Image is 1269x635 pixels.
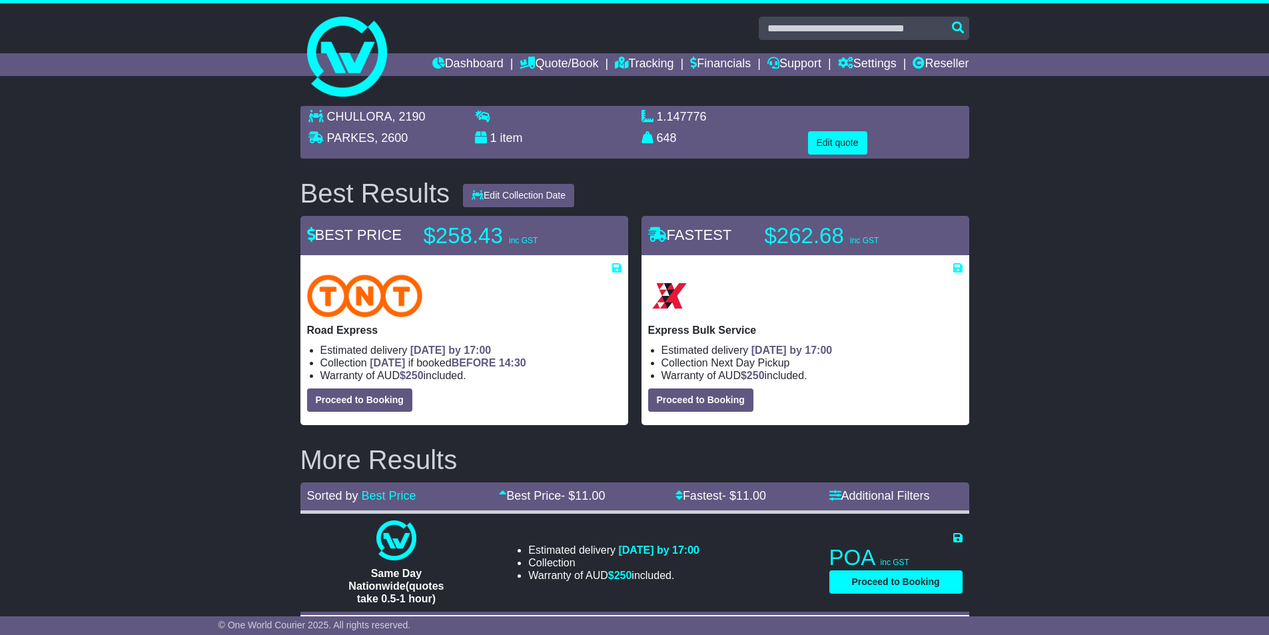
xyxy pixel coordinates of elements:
[648,227,732,243] span: FASTEST
[376,520,416,560] img: One World Courier: Same Day Nationwide(quotes take 0.5-1 hour)
[320,356,622,369] li: Collection
[432,53,504,76] a: Dashboard
[406,370,424,381] span: 250
[648,275,691,317] img: Border Express: Express Bulk Service
[736,489,766,502] span: 11.00
[452,357,496,368] span: BEFORE
[829,489,930,502] a: Additional Filters
[520,53,598,76] a: Quote/Book
[307,324,622,336] p: Road Express
[528,569,699,582] li: Warranty of AUD included.
[410,344,492,356] span: [DATE] by 17:00
[374,131,408,145] span: , 2600
[307,227,402,243] span: BEST PRICE
[392,110,426,123] span: , 2190
[765,223,931,249] p: $262.68
[561,489,605,502] span: - $
[327,110,392,123] span: CHULLORA
[615,53,673,76] a: Tracking
[767,53,821,76] a: Support
[618,544,699,556] span: [DATE] by 17:00
[400,370,424,381] span: $
[747,370,765,381] span: 250
[657,131,677,145] span: 648
[808,131,867,155] button: Edit quote
[307,489,358,502] span: Sorted by
[648,324,963,336] p: Express Bulk Service
[661,344,963,356] li: Estimated delivery
[307,275,423,317] img: TNT Domestic: Road Express
[490,131,497,145] span: 1
[370,357,526,368] span: if booked
[751,344,833,356] span: [DATE] by 17:00
[509,236,538,245] span: inc GST
[657,110,707,123] span: 1.147776
[648,388,753,412] button: Proceed to Booking
[829,570,963,594] button: Proceed to Booking
[300,445,969,474] h2: More Results
[722,489,766,502] span: - $
[838,53,897,76] a: Settings
[913,53,969,76] a: Reseller
[661,356,963,369] li: Collection
[320,369,622,382] li: Warranty of AUD included.
[424,223,590,249] p: $258.43
[690,53,751,76] a: Financials
[499,357,526,368] span: 14:30
[741,370,765,381] span: $
[499,489,605,502] a: Best Price- $11.00
[881,558,909,567] span: inc GST
[528,556,699,569] li: Collection
[850,236,879,245] span: inc GST
[575,489,605,502] span: 11.00
[500,131,523,145] span: item
[294,179,457,208] div: Best Results
[327,131,375,145] span: PARKES
[608,570,632,581] span: $
[362,489,416,502] a: Best Price
[675,489,766,502] a: Fastest- $11.00
[528,544,699,556] li: Estimated delivery
[370,357,405,368] span: [DATE]
[661,369,963,382] li: Warranty of AUD included.
[320,344,622,356] li: Estimated delivery
[614,570,632,581] span: 250
[711,357,789,368] span: Next Day Pickup
[829,544,963,571] p: POA
[218,620,411,630] span: © One World Courier 2025. All rights reserved.
[463,184,574,207] button: Edit Collection Date
[348,568,444,604] span: Same Day Nationwide(quotes take 0.5-1 hour)
[307,388,412,412] button: Proceed to Booking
